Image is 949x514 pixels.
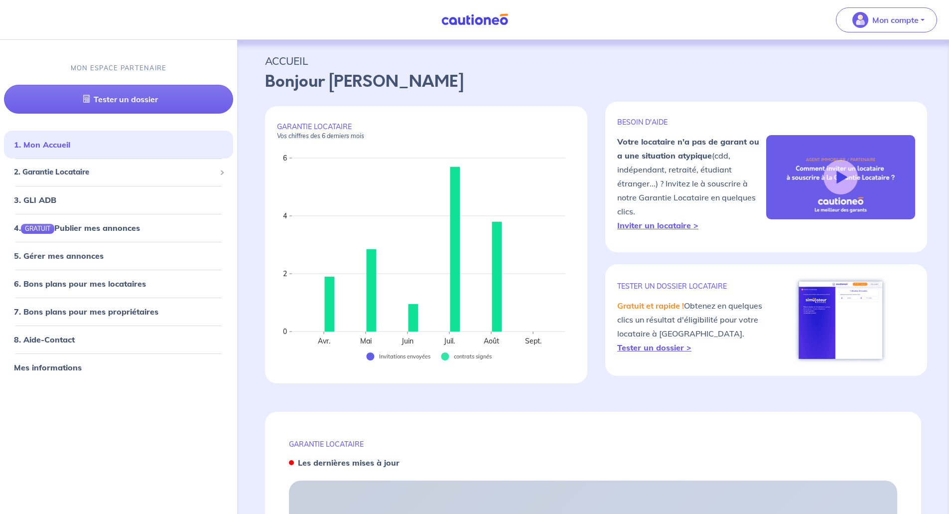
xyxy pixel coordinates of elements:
[318,337,330,345] text: Avr.
[4,357,233,377] div: Mes informations
[283,154,287,163] text: 6
[14,140,70,150] a: 1. Mon Accueil
[617,135,766,232] p: (cdd, indépendant, retraité, étudiant étranger...) ? Invitez le à souscrire à notre Garantie Loca...
[283,269,287,278] text: 2
[265,70,921,94] p: Bonjour [PERSON_NAME]
[4,274,233,294] div: 6. Bons plans pour mes locataires
[277,132,364,140] em: Vos chiffres des 6 derniers mois
[14,223,140,233] a: 4.GRATUITPublier mes annonces
[4,246,233,266] div: 5. Gérer mes annonces
[14,167,216,178] span: 2. Garantie Locataire
[283,327,287,336] text: 0
[766,135,915,219] img: video-gli-new-none.jpg
[277,122,575,140] p: GARANTIE LOCATAIRE
[617,343,691,352] a: Tester un dossier >
[4,330,233,349] div: 8. Aide-Contact
[4,135,233,155] div: 1. Mon Accueil
[14,251,104,261] a: 5. Gérer mes annonces
[443,337,455,345] text: Juil.
[360,337,372,345] text: Mai
[289,440,897,449] p: GARANTIE LOCATAIRE
[617,118,766,127] p: BESOIN D'AIDE
[437,13,512,26] img: Cautioneo
[71,63,167,73] p: MON ESPACE PARTENAIRE
[14,279,146,289] a: 6. Bons plans pour mes locataires
[525,337,542,345] text: Sept.
[852,12,868,28] img: illu_account_valid_menu.svg
[617,220,698,230] a: Inviter un locataire >
[265,52,921,70] p: ACCUEIL
[4,85,233,114] a: Tester un dossier
[617,137,759,161] strong: Votre locataire n'a pas de garant ou a une situation atypique
[4,163,233,182] div: 2. Garantie Locataire
[617,301,684,311] em: Gratuit et rapide !
[4,302,233,322] div: 7. Bons plans pour mes propriétaires
[484,337,499,345] text: Août
[4,190,233,210] div: 3. GLI ADB
[872,14,919,26] p: Mon compte
[14,362,82,372] a: Mes informations
[4,218,233,238] div: 4.GRATUITPublier mes annonces
[617,299,766,354] p: Obtenez en quelques clics un résultat d'éligibilité pour votre locataire à [GEOGRAPHIC_DATA].
[14,335,75,344] a: 8. Aide-Contact
[617,282,766,291] p: TESTER un dossier locataire
[283,211,287,220] text: 4
[794,276,888,364] img: simulateur.png
[401,337,413,345] text: Juin
[298,458,400,468] strong: Les dernières mises à jour
[14,195,56,205] a: 3. GLI ADB
[14,307,158,317] a: 7. Bons plans pour mes propriétaires
[836,7,937,32] button: illu_account_valid_menu.svgMon compte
